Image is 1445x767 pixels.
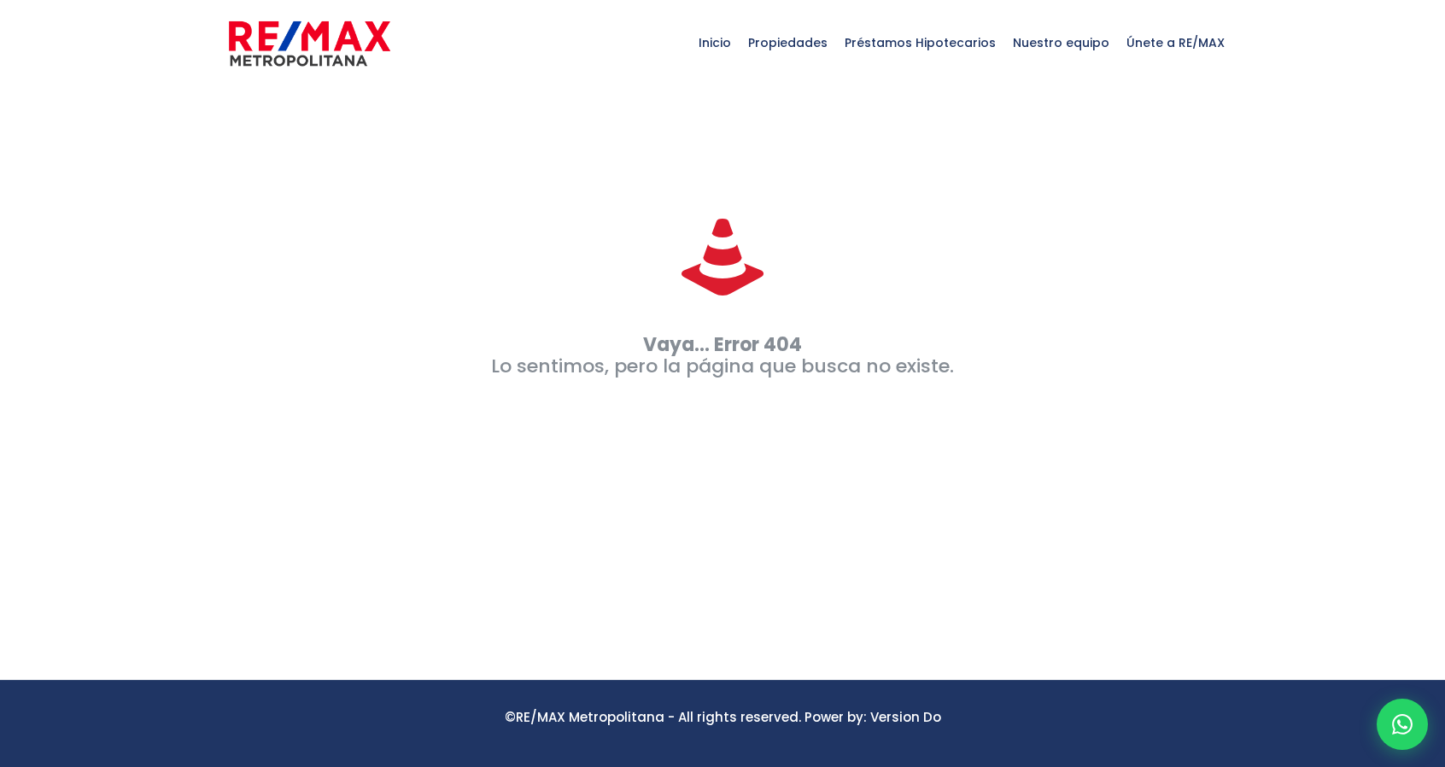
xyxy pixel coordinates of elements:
div: ©RE/MAX Metropolitana - All rights reserved. Power by: Version Do [212,706,1233,728]
span: Nuestro equipo [1004,17,1118,68]
strong: Vaya... Error 404 [643,331,802,358]
span: Únete a RE/MAX [1118,17,1233,68]
img: remax-metropolitana-logo [229,18,390,69]
span: Propiedades [740,17,836,68]
span: Inicio [690,17,740,68]
span: Préstamos Hipotecarios [836,17,1004,68]
p: Lo sentimos, pero la página que busca no existe. [212,334,1233,377]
